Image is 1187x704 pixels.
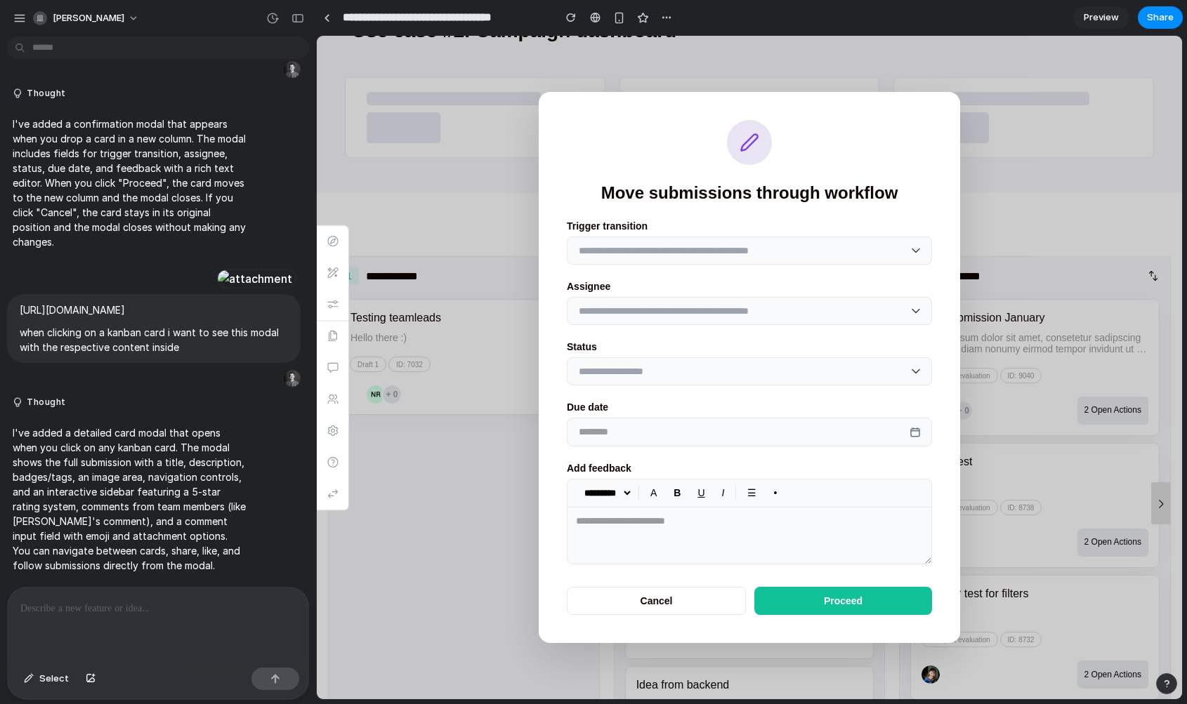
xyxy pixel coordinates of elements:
[451,449,466,465] button: •
[1147,11,1174,25] span: Share
[20,325,288,354] p: when clicking on a kanban card i want to see this modal with the respective content inside
[250,185,615,195] label: Trigger transition
[20,303,288,317] p: [URL][DOMAIN_NAME]
[1073,6,1129,29] a: Preview
[400,449,414,465] button: I
[507,559,546,571] span: Proceed
[425,449,445,465] button: ☰
[328,449,346,465] button: A
[27,7,146,29] button: [PERSON_NAME]
[1084,11,1119,25] span: Preview
[375,449,393,465] button: U
[250,306,615,316] label: Status
[39,672,69,686] span: Select
[250,427,615,437] label: Add feedback
[53,11,124,25] span: [PERSON_NAME]
[250,551,429,579] button: Cancel
[13,117,247,249] p: I've added a confirmation modal that appears when you drop a card in a new column. The modal incl...
[17,668,76,690] button: Select
[324,559,356,571] span: Cancel
[250,246,615,255] label: Assignee
[250,366,615,376] label: Due date
[1138,6,1183,29] button: Share
[13,425,247,573] p: I've added a detailed card modal that opens when you click on any kanban card. The modal shows th...
[351,449,369,465] button: B
[250,146,615,168] h2: Move submissions through workflow
[438,551,615,579] button: Proceed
